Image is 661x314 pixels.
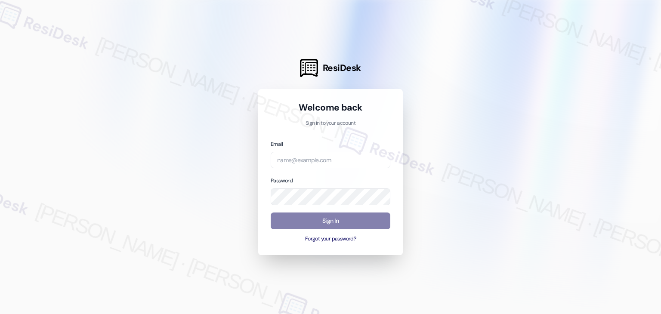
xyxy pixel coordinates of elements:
span: ResiDesk [323,62,361,74]
h1: Welcome back [271,102,390,114]
input: name@example.com [271,152,390,169]
label: Password [271,177,293,184]
label: Email [271,141,283,148]
p: Sign in to your account [271,120,390,127]
img: ResiDesk Logo [300,59,318,77]
button: Forgot your password? [271,235,390,243]
button: Sign In [271,212,390,229]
